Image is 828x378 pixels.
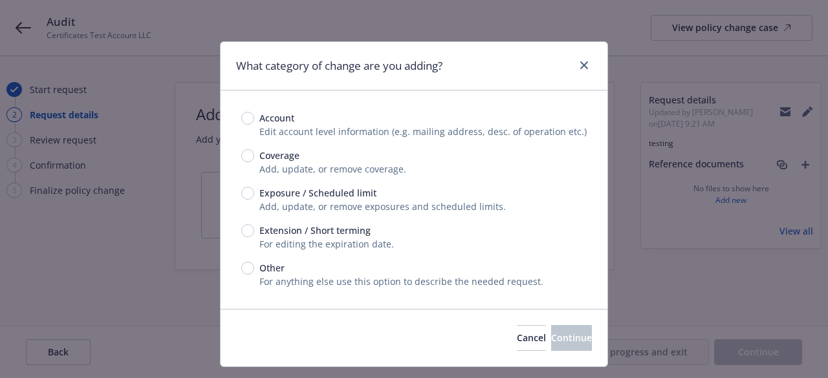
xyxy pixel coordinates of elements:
button: Cancel [517,325,546,351]
span: For anything else use this option to describe the needed request. [259,275,543,288]
h1: What category of change are you adding? [236,58,442,74]
span: Continue [551,331,592,344]
span: Add, update, or remove exposures and scheduled limits. [259,200,506,213]
span: Exposure / Scheduled limit [259,186,376,200]
input: Coverage [241,149,254,162]
input: Other [241,262,254,275]
span: Account [259,111,294,125]
span: Add, update, or remove coverage. [259,163,406,175]
span: Coverage [259,149,300,162]
span: Edit account level information (e.g. mailing address, desc. of operation etc.) [259,125,587,138]
input: Account [241,112,254,125]
span: Extension / Short terming [259,224,371,237]
span: Cancel [517,331,546,344]
button: Continue [551,325,592,351]
a: close [576,58,592,73]
span: For editing the expiration date. [259,238,394,250]
input: Exposure / Scheduled limit [241,187,254,200]
span: Other [259,261,285,275]
input: Extension / Short terming [241,224,254,237]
